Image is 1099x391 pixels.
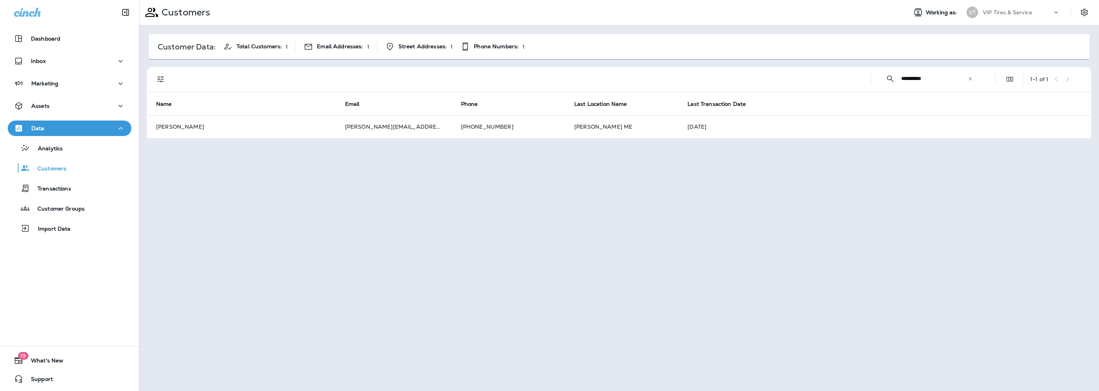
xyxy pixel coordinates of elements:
span: Email Addresses: [317,43,363,50]
button: Assets [8,98,131,114]
span: Email [345,100,370,107]
p: Assets [31,103,49,109]
p: 1 [451,44,453,50]
span: Phone [461,101,478,107]
p: Analytics [30,145,63,153]
button: Inbox [8,53,131,69]
p: Customers [158,7,210,18]
button: 19What's New [8,353,131,368]
span: Name [156,101,172,107]
span: Phone Numbers: [474,43,519,50]
button: Data [8,121,131,136]
p: Import Data [30,226,71,233]
span: Support [23,376,53,385]
p: Inbox [31,58,46,64]
td: [PERSON_NAME] [147,115,336,138]
div: VT [966,7,978,18]
button: Import Data [8,220,131,236]
span: Total Customers: [236,43,282,50]
button: Filters [153,71,168,87]
p: Data [31,125,44,131]
p: Transactions [30,185,71,193]
span: Phone [461,100,488,107]
button: Customer Groups [8,200,131,216]
button: Analytics [8,140,131,156]
p: 1 [522,44,525,50]
button: Customers [8,160,131,176]
span: Last Location Name [574,100,637,107]
span: Email [345,101,360,107]
td: [DATE] [678,115,1091,138]
button: Dashboard [8,31,131,46]
span: Working as: [926,9,959,16]
button: Support [8,371,131,387]
td: [PHONE_NUMBER] [452,115,565,138]
p: 1 [367,44,369,50]
p: 1 [286,44,288,50]
div: 1 - 1 of 1 [1030,76,1048,82]
button: Settings [1077,5,1091,19]
button: Edit Fields [1002,71,1017,87]
p: Marketing [31,80,58,87]
p: Customer Data: [158,44,216,50]
button: Transactions [8,180,131,196]
span: 19 [18,352,28,360]
p: VIP Tires & Service [983,9,1032,15]
button: Collapse Sidebar [115,5,136,20]
span: What's New [23,357,63,367]
span: Last Transaction Date [687,100,756,107]
p: Customers [30,165,66,173]
td: [PERSON_NAME][EMAIL_ADDRESS][PERSON_NAME][DOMAIN_NAME] [336,115,452,138]
button: Collapse Search [883,71,898,87]
span: Last Location Name [574,101,627,107]
span: Street Addresses: [398,43,447,50]
p: Dashboard [31,36,60,42]
span: Last Transaction Date [687,101,746,107]
span: Name [156,100,182,107]
span: [PERSON_NAME] ME [574,123,632,130]
button: Marketing [8,76,131,91]
p: Customer Groups [30,206,85,213]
